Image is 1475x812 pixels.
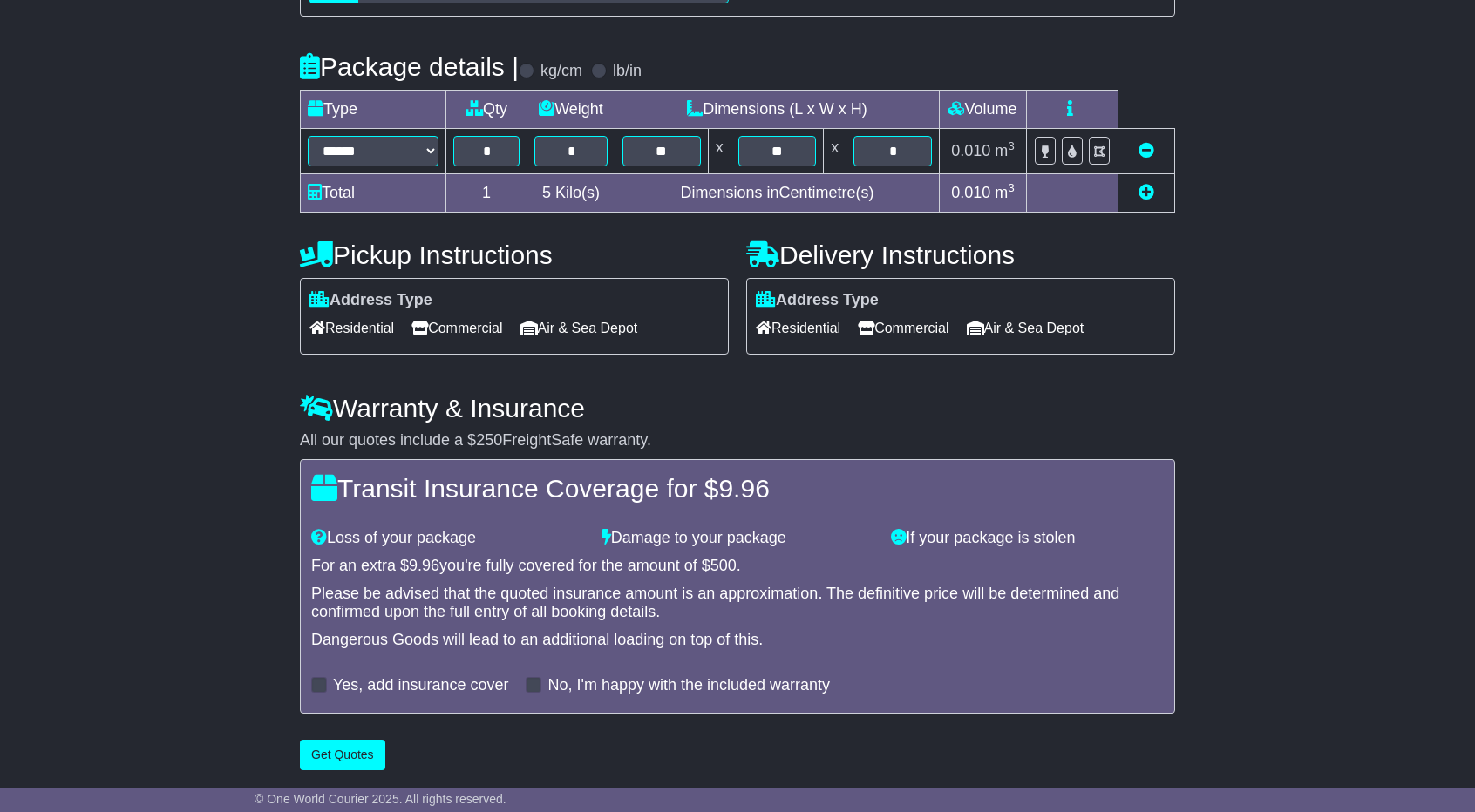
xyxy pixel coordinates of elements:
span: Residential [756,315,840,342]
h4: Package details | [300,52,519,81]
h4: Pickup Instructions [300,240,729,269]
span: 0.010 [951,184,990,201]
div: Loss of your package [302,529,593,548]
span: 250 [476,431,502,449]
span: m [995,142,1015,159]
label: Address Type [756,291,879,310]
div: If your package is stolen [882,529,1173,548]
td: Dimensions (L x W x H) [615,91,939,129]
div: For an extra $ you're fully covered for the amount of $ . [311,557,1164,576]
label: kg/cm [540,62,582,81]
a: Add new item [1139,184,1154,201]
span: 9.96 [718,474,769,503]
a: Remove this item [1139,142,1154,159]
span: Commercial [411,315,502,342]
div: Please be advised that the quoted insurance amount is an approximation. The definitive price will... [311,585,1164,622]
div: Damage to your package [593,529,883,548]
span: m [995,184,1015,201]
sup: 3 [1008,181,1015,194]
span: 0.010 [951,142,990,159]
td: Kilo(s) [527,174,615,213]
div: All our quotes include a $ FreightSafe warranty. [300,431,1175,450]
td: Dimensions in Centimetre(s) [615,174,939,213]
span: Air & Sea Depot [520,315,638,342]
h4: Transit Insurance Coverage for $ [311,474,1164,503]
td: Weight [527,91,615,129]
span: 9.96 [409,557,439,574]
span: © One World Courier 2025. All rights reserved. [255,792,506,806]
label: No, I'm happy with the included warranty [547,676,830,695]
td: x [708,129,731,174]
div: Dangerous Goods will lead to an additional loading on top of this. [311,631,1164,650]
td: Type [301,91,446,129]
span: 5 [542,184,551,201]
td: Qty [446,91,527,129]
label: lb/in [613,62,642,81]
label: Address Type [309,291,432,310]
span: Commercial [858,315,948,342]
td: Total [301,174,446,213]
td: Volume [939,91,1026,129]
sup: 3 [1008,139,1015,152]
span: 500 [710,557,737,574]
span: Residential [309,315,394,342]
h4: Delivery Instructions [746,240,1175,269]
td: 1 [446,174,527,213]
h4: Warranty & Insurance [300,394,1175,423]
td: x [824,129,846,174]
button: Get Quotes [300,740,385,770]
label: Yes, add insurance cover [333,676,508,695]
span: Air & Sea Depot [967,315,1084,342]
